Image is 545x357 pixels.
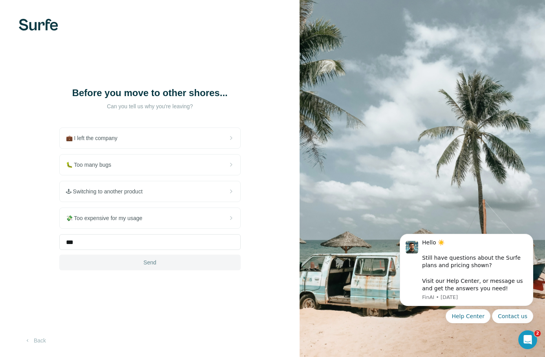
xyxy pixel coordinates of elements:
span: 💸 Too expensive for my usage [66,214,149,222]
button: Back [19,333,51,348]
img: Surfe's logo [19,19,58,31]
h1: Before you move to other shores... [71,87,229,99]
span: 2 [534,330,541,337]
iframe: Intercom notifications message [388,224,545,353]
span: 🐛 Too many bugs [66,161,118,169]
span: 🕹 Switching to another product [66,188,149,195]
button: Send [59,255,241,270]
span: Send [143,259,156,266]
iframe: Intercom live chat [518,330,537,349]
span: 💼 I left the company [66,134,124,142]
p: Can you tell us why you're leaving? [71,102,229,110]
